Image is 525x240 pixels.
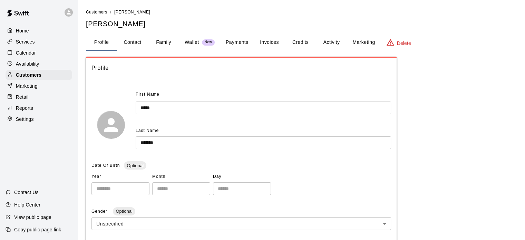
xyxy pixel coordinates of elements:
[220,34,254,51] button: Payments
[16,60,39,67] p: Availability
[316,34,347,51] button: Activity
[86,10,107,15] span: Customers
[254,34,285,51] button: Invoices
[16,94,29,100] p: Retail
[86,19,517,29] h5: [PERSON_NAME]
[16,38,35,45] p: Services
[16,71,41,78] p: Customers
[213,171,271,182] span: Day
[6,37,72,47] a: Services
[136,89,159,100] span: First Name
[148,34,179,51] button: Family
[91,64,391,73] span: Profile
[6,103,72,113] a: Reports
[14,189,39,196] p: Contact Us
[6,114,72,124] a: Settings
[91,171,149,182] span: Year
[16,116,34,123] p: Settings
[110,8,111,16] li: /
[152,171,210,182] span: Month
[6,70,72,80] a: Customers
[91,163,120,168] span: Date Of Birth
[14,214,51,221] p: View public page
[202,40,215,45] span: New
[91,217,391,230] div: Unspecified
[285,34,316,51] button: Credits
[86,9,107,15] a: Customers
[14,226,61,233] p: Copy public page link
[86,34,517,51] div: basic tabs example
[6,81,72,91] a: Marketing
[347,34,380,51] button: Marketing
[6,48,72,58] a: Calendar
[117,34,148,51] button: Contact
[136,128,159,133] span: Last Name
[124,163,146,168] span: Optional
[16,83,38,89] p: Marketing
[16,49,36,56] p: Calendar
[16,27,29,34] p: Home
[14,201,40,208] p: Help Center
[16,105,33,112] p: Reports
[6,59,72,69] a: Availability
[397,40,411,47] p: Delete
[6,92,72,102] a: Retail
[91,209,109,214] span: Gender
[113,209,135,214] span: Optional
[185,39,199,46] p: Wallet
[86,34,117,51] button: Profile
[86,8,517,16] nav: breadcrumb
[6,26,72,36] a: Home
[114,10,150,15] span: [PERSON_NAME]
